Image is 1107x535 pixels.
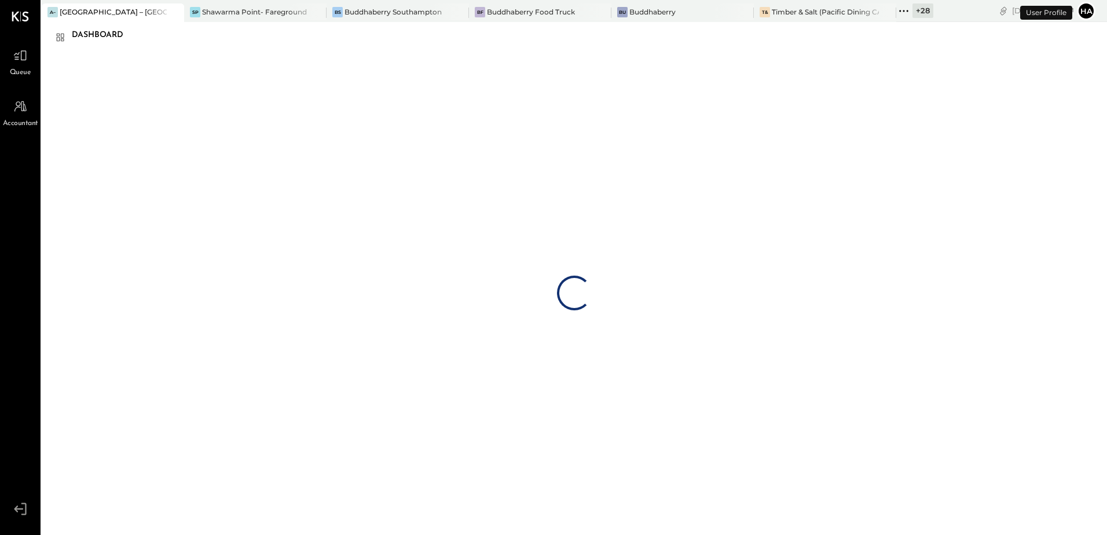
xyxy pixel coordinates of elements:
div: BS [332,7,343,17]
div: A– [47,7,58,17]
div: Bu [617,7,628,17]
span: Queue [10,68,31,78]
button: Ha [1077,2,1095,20]
div: copy link [998,5,1009,17]
div: + 28 [912,3,933,18]
a: Queue [1,45,40,78]
div: SP [190,7,200,17]
div: Buddhaberry [629,7,676,17]
div: User Profile [1020,6,1072,20]
div: [GEOGRAPHIC_DATA] – [GEOGRAPHIC_DATA] [60,7,167,17]
div: Shawarma Point- Fareground [202,7,307,17]
span: Accountant [3,119,38,129]
div: Timber & Salt (Pacific Dining CA1 LLC) [772,7,879,17]
div: BF [475,7,485,17]
a: Accountant [1,96,40,129]
div: T& [760,7,770,17]
div: Buddhaberry Food Truck [487,7,575,17]
div: Buddhaberry Southampton [344,7,442,17]
div: [DATE] [1012,5,1074,16]
div: Dashboard [72,26,135,45]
